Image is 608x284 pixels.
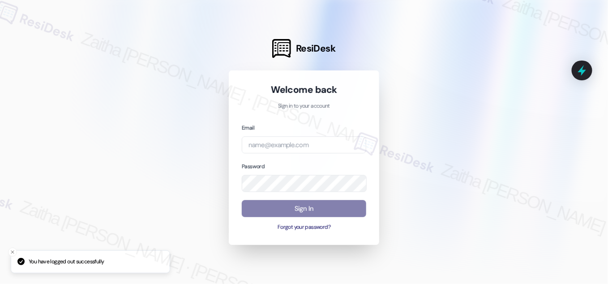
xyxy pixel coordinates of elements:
[242,200,366,218] button: Sign In
[242,163,265,170] label: Password
[8,248,17,257] button: Close toast
[296,42,336,55] span: ResiDesk
[242,136,366,154] input: name@example.com
[242,223,366,232] button: Forgot your password?
[242,102,366,110] p: Sign in to your account
[29,258,104,266] p: You have logged out successfully
[242,124,254,131] label: Email
[272,39,291,58] img: ResiDesk Logo
[242,83,366,96] h1: Welcome back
